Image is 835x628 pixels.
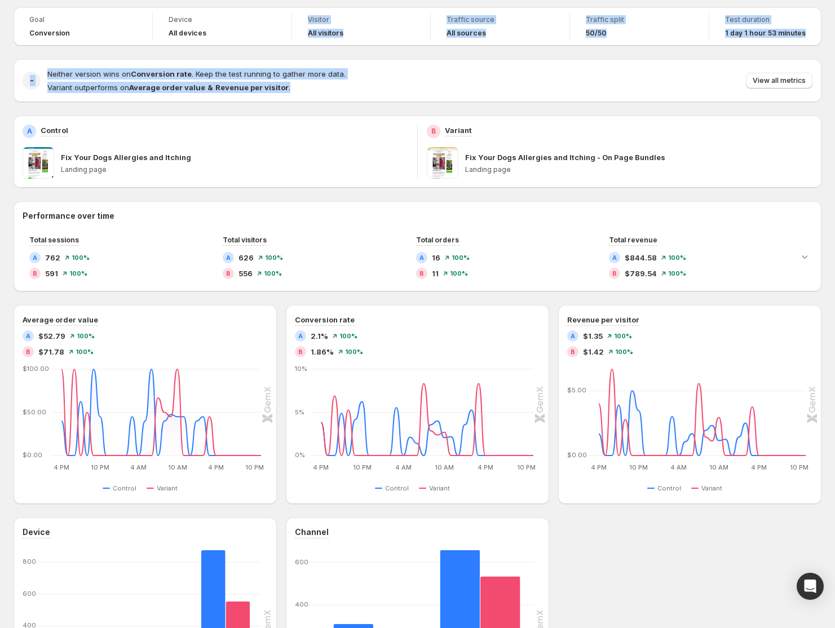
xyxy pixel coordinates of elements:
span: Variant [701,484,722,493]
span: Total visitors [223,236,267,244]
span: 100 % [668,270,686,277]
strong: Revenue per visitor [215,83,289,92]
text: $0.00 [23,451,42,459]
a: VisitorAll visitors [308,14,415,39]
h3: Average order value [23,314,98,325]
span: 100 % [69,270,87,277]
text: $0.00 [567,451,587,459]
h2: Performance over time [23,210,812,222]
span: 100 % [614,333,632,339]
h2: A [33,254,37,261]
img: Fix Your Dogs Allergies and Itching [23,147,54,179]
span: 2.1% [311,330,328,342]
span: 100 % [452,254,470,261]
span: Total sessions [29,236,79,244]
span: 100 % [450,270,468,277]
span: 100 % [339,333,357,339]
span: 762 [45,252,60,263]
span: 100 % [72,254,90,261]
span: Variant outperforms on . [47,83,290,92]
text: 10 PM [91,463,109,471]
text: 4 PM [208,463,224,471]
text: 400 [295,600,308,608]
p: Landing page [465,165,812,174]
strong: Average order value [129,83,205,92]
span: Variant [429,484,450,493]
button: Variant [419,481,454,495]
span: $789.54 [625,268,657,279]
button: Control [647,481,686,495]
span: View all metrics [753,76,806,85]
h3: Channel [295,527,329,538]
text: 4 PM [591,463,607,471]
h2: B [33,270,37,277]
text: 10 PM [245,463,264,471]
span: 11 [432,268,439,279]
span: $71.78 [38,346,64,357]
h2: A [298,333,303,339]
h2: A [26,333,30,339]
span: 100 % [76,348,94,355]
h2: B [226,270,231,277]
button: Control [375,481,413,495]
span: Control [385,484,409,493]
span: Total revenue [609,236,657,244]
h3: Conversion rate [295,314,355,325]
span: 626 [238,252,254,263]
h2: A [419,254,424,261]
h2: A [27,127,32,136]
span: 100 % [77,333,95,339]
h2: A [571,333,575,339]
span: 100 % [264,270,282,277]
span: Variant [157,484,178,493]
text: 4 AM [670,463,687,471]
span: 100 % [615,348,633,355]
span: 16 [432,252,440,263]
h2: A [226,254,231,261]
text: 4 AM [395,463,412,471]
h2: B [612,270,617,277]
span: Device [169,15,276,24]
h2: B [431,127,436,136]
div: Open Intercom Messenger [797,573,824,600]
p: Fix Your Dogs Allergies and Itching [61,152,191,163]
p: Control [41,125,68,136]
p: Fix Your Dogs Allergies and Itching - On Page Bundles [465,152,665,163]
h3: Revenue per visitor [567,314,639,325]
text: 10 AM [709,463,728,471]
span: $1.42 [583,346,604,357]
text: 4 PM [478,463,493,471]
a: Traffic sourceAll sources [447,14,554,39]
button: Variant [691,481,727,495]
h2: B [26,348,30,355]
text: 800 [23,558,36,565]
span: $1.35 [583,330,603,342]
text: 10 PM [353,463,372,471]
span: Conversion [29,29,70,38]
h2: B [571,348,575,355]
strong: & [207,83,213,92]
span: Test duration [725,15,806,24]
span: Goal [29,15,136,24]
button: Expand chart [797,249,812,264]
h3: Device [23,527,50,538]
span: $844.58 [625,252,657,263]
text: 10 AM [168,463,187,471]
span: Traffic split [586,15,693,24]
span: $52.79 [38,330,65,342]
span: Visitor [308,15,415,24]
text: 10 PM [790,463,809,471]
text: 5% [295,408,304,416]
text: 4 PM [313,463,329,471]
p: Landing page [61,165,408,174]
a: DeviceAll devices [169,14,276,39]
span: 100 % [668,254,686,261]
h4: All visitors [308,29,343,38]
span: Total orders [416,236,459,244]
h2: B [298,348,303,355]
text: $50.00 [23,408,46,416]
text: 10 AM [435,463,454,471]
text: 10 PM [629,463,648,471]
text: 4 PM [54,463,69,471]
span: 100 % [265,254,283,261]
